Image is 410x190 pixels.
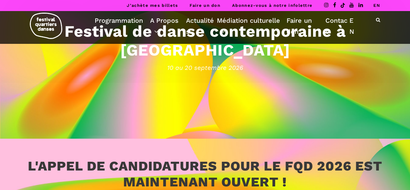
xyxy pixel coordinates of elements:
a: Faire un don [287,15,325,37]
a: EN [373,3,380,8]
a: A Propos [150,15,186,37]
a: Médiation culturelle [217,15,287,37]
a: Actualités [186,15,217,37]
a: Faire un don [190,3,220,8]
h3: Festival de danse contemporaine à [GEOGRAPHIC_DATA] [6,21,404,60]
h3: L'appel de candidatures pour le FQD 2026 est maintenant ouvert ! [13,158,397,190]
a: EN [349,15,358,37]
a: J’achète mes billets [127,3,178,8]
a: Contact [325,15,349,37]
span: 10 au 20 septembre 2026 [6,63,404,73]
img: logo-fqd-med [30,13,62,39]
a: Abonnez-vous à notre infolettre [232,3,312,8]
a: Programmation [95,15,150,37]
